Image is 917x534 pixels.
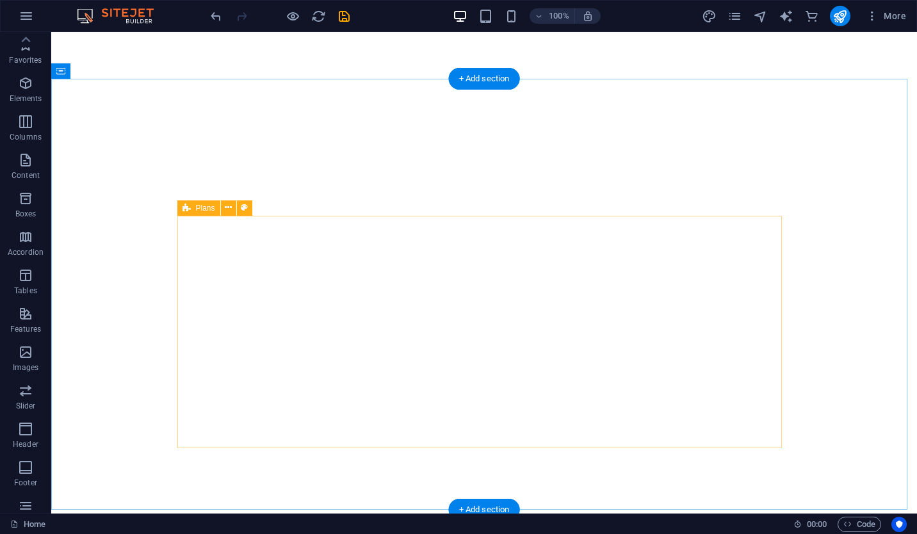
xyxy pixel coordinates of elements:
i: Navigator [753,9,768,24]
button: navigator [753,8,768,24]
p: Content [12,170,40,181]
i: Design (Ctrl+Alt+Y) [702,9,717,24]
p: Boxes [15,209,37,219]
p: Accordion [8,247,44,257]
img: Editor Logo [74,8,170,24]
button: text_generator [779,8,794,24]
p: Header [13,439,38,449]
p: Tables [14,286,37,296]
i: Save (Ctrl+S) [337,9,352,24]
button: design [702,8,717,24]
h6: Session time [793,517,827,532]
i: Undo: Change text (Ctrl+Z) [209,9,223,24]
p: Images [13,362,39,373]
button: Usercentrics [891,517,907,532]
button: commerce [804,8,820,24]
i: AI Writer [779,9,793,24]
span: Code [843,517,875,532]
i: On resize automatically adjust zoom level to fit chosen device. [582,10,594,22]
button: Click here to leave preview mode and continue editing [285,8,300,24]
p: Columns [10,132,42,142]
button: publish [830,6,850,26]
button: pages [727,8,743,24]
p: Favorites [9,55,42,65]
h6: 100% [549,8,569,24]
span: More [866,10,906,22]
button: Code [838,517,881,532]
button: save [336,8,352,24]
p: Elements [10,93,42,104]
span: Plans [196,204,215,212]
p: Footer [14,478,37,488]
button: More [861,6,911,26]
p: Slider [16,401,36,411]
span: 00 00 [807,517,827,532]
p: Features [10,324,41,334]
button: 100% [530,8,575,24]
span: : [816,519,818,529]
a: Click to cancel selection. Double-click to open Pages [10,517,45,532]
button: undo [208,8,223,24]
i: Publish [832,9,847,24]
div: + Add section [449,68,520,90]
div: + Add section [449,499,520,521]
button: reload [311,8,326,24]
